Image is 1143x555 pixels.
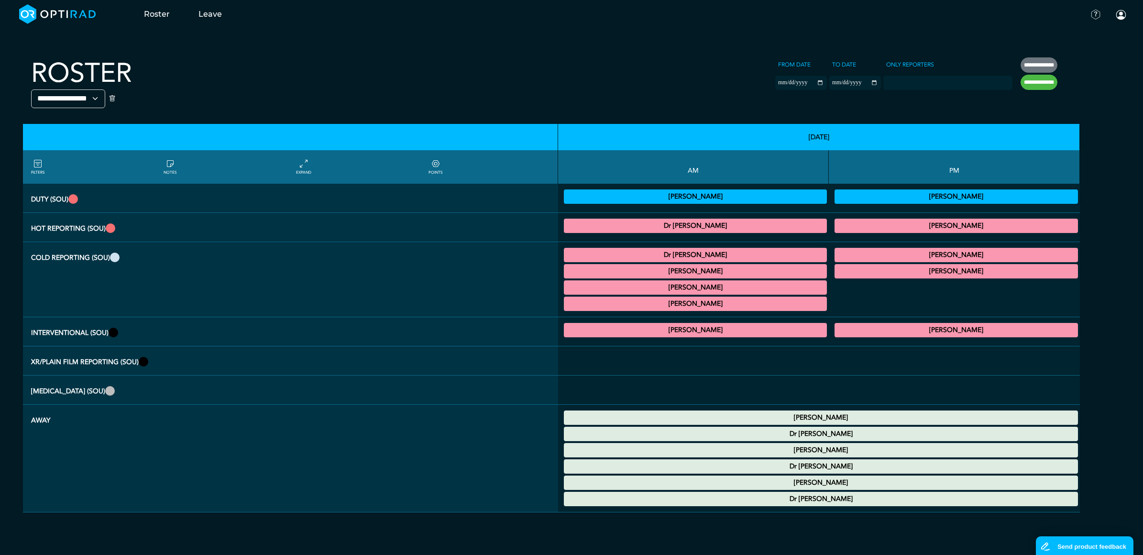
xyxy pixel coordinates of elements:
th: Away [23,405,558,512]
summary: [PERSON_NAME] [565,282,825,293]
summary: [PERSON_NAME] [565,266,825,277]
div: Other Leave 00:00 - 23:59 [564,459,1078,474]
th: PM [829,150,1080,184]
div: General MRI 13:00 - 17:00 [835,248,1078,262]
div: CT Trauma & Urgent/MRI Trauma & Urgent 13:00 - 17:00 [835,219,1078,233]
div: General MRI 09:00 - 11:00 [564,280,827,295]
summary: [PERSON_NAME] [565,477,1077,488]
label: To date [829,57,859,72]
summary: [PERSON_NAME] [565,324,825,336]
div: Annual Leave 00:00 - 23:59 [564,443,1078,457]
summary: [PERSON_NAME] [836,249,1077,261]
th: Cold Reporting (SOU) [23,242,558,317]
div: Vetting (30 PF Points) 13:00 - 17:00 [835,189,1078,204]
div: IR General Diagnostic/IR General Interventional 13:00 - 17:00 [835,323,1078,337]
th: Hot Reporting (SOU) [23,213,558,242]
th: AM [558,150,829,184]
div: General CT 08:00 - 09:00 [564,264,827,278]
a: FILTERS [31,158,44,176]
summary: [PERSON_NAME] [836,266,1077,277]
summary: [PERSON_NAME] [836,324,1077,336]
div: Vetting (30 PF Points) 09:00 - 12:00 [564,189,827,204]
div: Annual Leave 00:00 - 23:59 [564,411,1078,425]
summary: [PERSON_NAME] [836,220,1077,232]
summary: [PERSON_NAME] [565,298,825,310]
div: MRI Trauma & Urgent/CT Trauma & Urgent 09:00 - 13:00 [564,219,827,233]
input: null [884,77,932,86]
summary: [PERSON_NAME] [836,191,1077,202]
a: show/hide notes [164,158,176,176]
div: General MRI 07:00 - 09:00 [564,248,827,262]
th: XR/Plain Film Reporting (SOU) [23,346,558,376]
th: Fluoro (SOU) [23,376,558,405]
div: Annual Leave 00:00 - 23:59 [564,492,1078,506]
summary: Dr [PERSON_NAME] [565,249,825,261]
summary: [PERSON_NAME] [565,412,1077,423]
th: Duty (SOU) [23,184,558,213]
summary: Dr [PERSON_NAME] [565,461,1077,472]
div: CB CT Dental 17:30 - 18:30 [835,264,1078,278]
summary: Dr [PERSON_NAME] [565,220,825,232]
div: IR General Diagnostic/IR General Interventional 09:00 - 13:00 [564,323,827,337]
a: collapse/expand expected points [429,158,442,176]
div: General CT/General MRI 09:00 - 13:00 [564,297,827,311]
a: collapse/expand entries [296,158,311,176]
summary: [PERSON_NAME] [565,444,1077,456]
summary: [PERSON_NAME] [565,191,825,202]
th: [DATE] [558,124,1080,150]
summary: Dr [PERSON_NAME] [565,428,1077,440]
th: Interventional (SOU) [23,317,558,346]
div: Annual Leave 00:00 - 23:59 [564,476,1078,490]
img: brand-opti-rad-logos-blue-and-white-d2f68631ba2948856bd03f2d395fb146ddc8fb01b4b6e9315ea85fa773367... [19,4,96,24]
summary: Dr [PERSON_NAME] [565,493,1077,505]
label: Only Reporters [883,57,937,72]
div: Annual Leave 00:00 - 23:59 [564,427,1078,441]
label: From date [775,57,813,72]
h2: Roster [31,57,132,89]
